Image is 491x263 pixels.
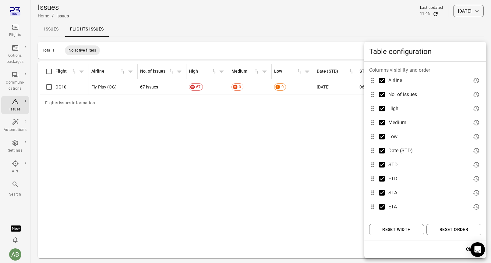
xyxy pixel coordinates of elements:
button: Reset width [369,224,424,235]
div: Drag to order [369,102,468,116]
span: STA [388,189,397,196]
button: Reset width [471,131,481,142]
button: Reset width [471,174,481,184]
div: Drag to order [369,116,468,130]
button: Reset width [471,160,481,170]
span: ETD [388,175,397,182]
div: Drag to order [369,144,468,158]
button: Reset width [471,89,481,100]
div: Drag to order [369,172,468,186]
div: Open Intercom Messenger [470,242,485,257]
span: Airline [388,77,402,84]
button: Reset width [471,103,481,114]
span: ETA [388,203,397,211]
button: Reset width [471,188,481,198]
div: Drag to order [369,200,468,214]
h1: Table configuration [364,42,486,61]
div: Drag to order [369,74,468,88]
div: Drag to order [369,158,468,172]
span: Date (STD) [388,147,413,154]
span: Medium [388,119,406,126]
button: Reset width [471,146,481,156]
div: Drag to order [369,88,468,102]
button: Reset width [471,117,481,128]
span: No. of issues [388,91,417,98]
span: STD [388,161,398,168]
button: Reset order [426,224,481,235]
button: Close [463,243,484,256]
div: Drag to order [369,130,468,144]
span: Low [388,133,397,140]
button: Reset width [471,75,481,86]
div: Drag to order [369,186,468,200]
button: Reset width [471,202,481,212]
span: High [388,105,399,112]
legend: Columns visibility and order [369,67,430,74]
